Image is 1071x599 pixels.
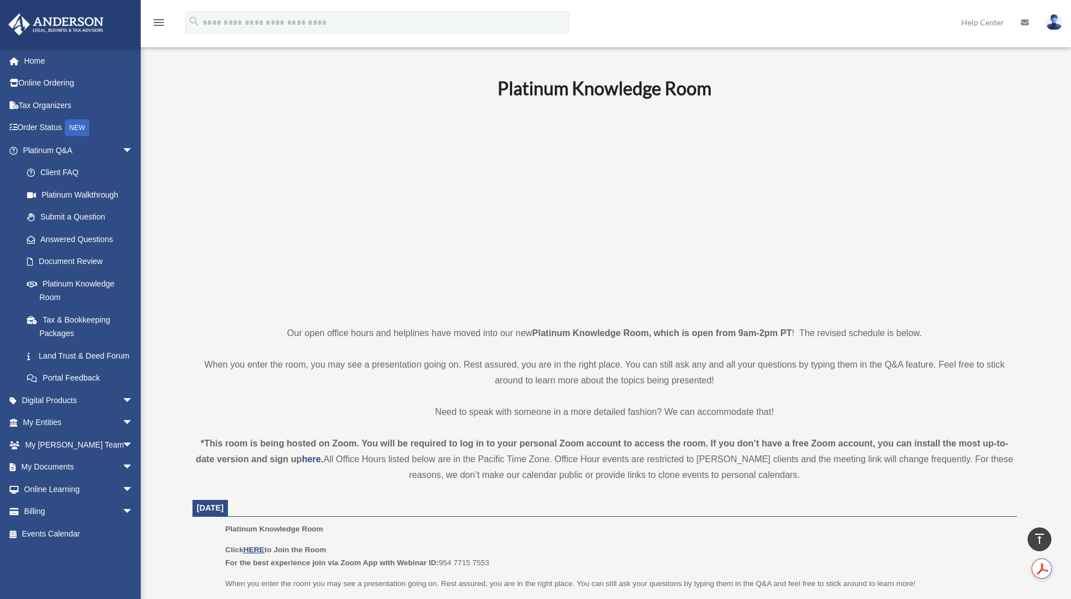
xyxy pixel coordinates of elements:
a: Client FAQ [16,162,150,184]
span: arrow_drop_down [122,433,145,457]
a: Portal Feedback [16,367,150,390]
img: User Pic [1046,14,1063,30]
a: Answered Questions [16,228,150,251]
a: Platinum Walkthrough [16,184,150,206]
span: arrow_drop_down [122,478,145,501]
div: All Office Hours listed below are in the Pacific Time Zone. Office Hour events are restricted to ... [192,436,1017,483]
a: Online Ordering [8,72,150,95]
a: Submit a Question [16,206,150,229]
a: Land Trust & Deed Forum [16,345,150,367]
strong: *This room is being hosted on Zoom. You will be required to log in to your personal Zoom account ... [196,439,1009,464]
i: search [188,15,200,28]
b: For the best experience join via Zoom App with Webinar ID: [225,558,438,567]
a: Digital Productsarrow_drop_down [8,389,150,412]
span: Platinum Knowledge Room [225,525,323,533]
a: HERE [243,546,264,554]
b: Platinum Knowledge Room [498,77,711,99]
a: here [302,454,321,464]
a: Billingarrow_drop_down [8,500,150,523]
img: Anderson Advisors Platinum Portal [5,14,107,35]
span: arrow_drop_down [122,456,145,479]
span: arrow_drop_down [122,389,145,412]
a: menu [152,20,165,29]
a: Platinum Knowledge Room [16,272,145,309]
iframe: 231110_Toby_KnowledgeRoom [436,114,773,305]
span: arrow_drop_down [122,412,145,435]
a: Home [8,50,150,72]
a: Order StatusNEW [8,117,150,140]
a: My Entitiesarrow_drop_down [8,412,150,434]
p: When you enter the room, you may see a presentation going on. Rest assured, you are in the right ... [192,357,1017,388]
span: arrow_drop_down [122,500,145,524]
p: Our open office hours and helplines have moved into our new ! The revised schedule is below. [192,325,1017,341]
span: arrow_drop_down [122,139,145,162]
i: menu [152,16,165,29]
a: Online Learningarrow_drop_down [8,478,150,500]
a: Events Calendar [8,522,150,545]
b: Click to Join the Room [225,546,326,554]
a: vertical_align_top [1028,528,1051,551]
strong: . [321,454,323,464]
a: My [PERSON_NAME] Teamarrow_drop_down [8,433,150,456]
a: Tax & Bookkeeping Packages [16,309,150,345]
a: Tax Organizers [8,94,150,117]
p: Need to speak with someone in a more detailed fashion? We can accommodate that! [192,404,1017,420]
span: [DATE] [197,503,224,512]
a: My Documentsarrow_drop_down [8,456,150,479]
strong: Platinum Knowledge Room, which is open from 9am-2pm PT [532,328,792,338]
i: vertical_align_top [1033,532,1046,546]
a: Platinum Q&Aarrow_drop_down [8,139,150,162]
a: Document Review [16,251,150,273]
div: NEW [65,119,89,136]
p: 954 7715 7553 [225,543,1009,570]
